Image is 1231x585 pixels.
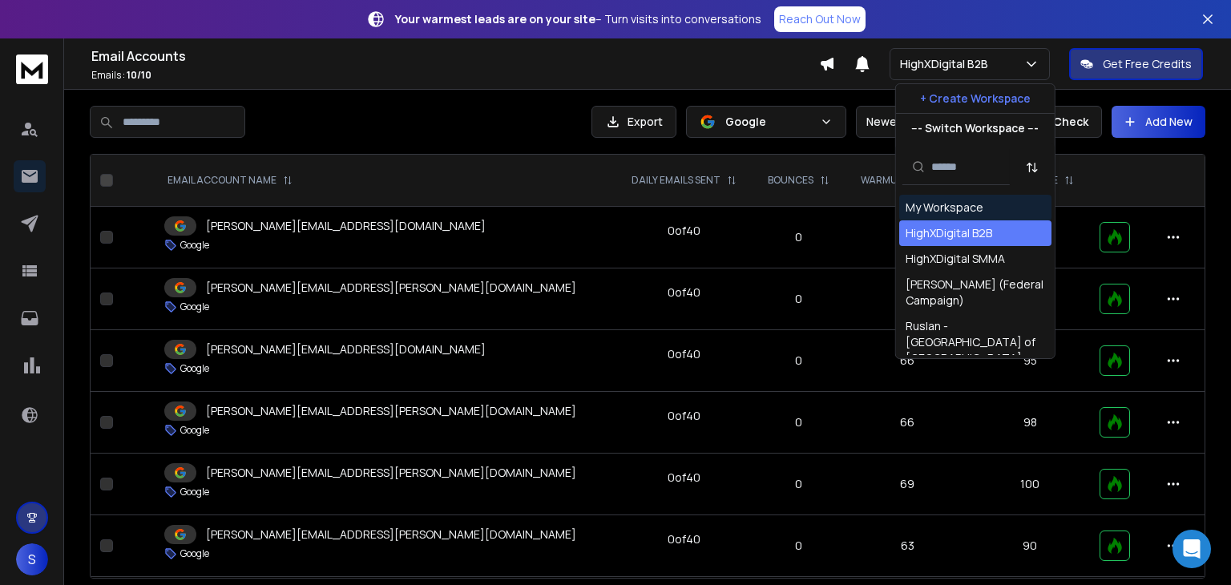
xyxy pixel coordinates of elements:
button: Get Free Credits [1069,48,1203,80]
div: EMAIL ACCOUNT NAME [167,174,293,187]
span: 10 / 10 [127,68,151,82]
p: 0 [762,538,835,554]
div: HighXDigital B2B [906,225,992,241]
div: Ruslan - [GEOGRAPHIC_DATA] of [GEOGRAPHIC_DATA] [906,318,1045,366]
div: Open Intercom Messenger [1172,530,1211,568]
p: Google [180,301,209,313]
p: 0 [762,414,835,430]
td: 100 [970,454,1089,515]
td: 95 [970,330,1089,392]
p: [PERSON_NAME][EMAIL_ADDRESS][DOMAIN_NAME] [206,218,486,234]
td: 98 [970,392,1089,454]
button: S [16,543,48,575]
button: Sort by Sort A-Z [1016,151,1048,184]
td: 66 [845,330,971,392]
p: --- Switch Workspace --- [911,120,1039,136]
p: + Create Workspace [920,91,1031,107]
div: 0 of 40 [668,346,700,362]
a: Reach Out Now [774,6,866,32]
p: BOUNCES [768,174,813,187]
p: WARMUP EMAILS [861,174,938,187]
p: Google [180,362,209,375]
p: [PERSON_NAME][EMAIL_ADDRESS][PERSON_NAME][DOMAIN_NAME] [206,280,576,296]
div: 0 of 40 [668,223,700,239]
div: 0 of 40 [668,284,700,301]
p: Google [180,239,209,252]
div: 0 of 40 [668,470,700,486]
img: logo [16,54,48,84]
p: Reach Out Now [779,11,861,27]
p: [PERSON_NAME][EMAIL_ADDRESS][DOMAIN_NAME] [206,341,486,357]
button: Export [591,106,676,138]
p: 0 [762,229,835,245]
td: 66 [845,392,971,454]
button: + Create Workspace [896,84,1055,113]
p: Emails : [91,69,819,82]
div: My Workspace [906,200,983,216]
div: 0 of 40 [668,531,700,547]
p: [PERSON_NAME][EMAIL_ADDRESS][PERSON_NAME][DOMAIN_NAME] [206,465,576,481]
h1: Email Accounts [91,46,819,66]
button: Add New [1112,106,1205,138]
p: 0 [762,353,835,369]
p: – Turn visits into conversations [395,11,761,27]
button: Newest [856,106,960,138]
td: 90 [970,515,1089,577]
p: Google [180,486,209,498]
p: Google [180,547,209,560]
td: 67 [845,268,971,330]
div: [PERSON_NAME] (Federal Campaign) [906,276,1045,309]
p: [PERSON_NAME][EMAIL_ADDRESS][PERSON_NAME][DOMAIN_NAME] [206,403,576,419]
p: DAILY EMAILS SENT [632,174,720,187]
td: 68 [845,207,971,268]
p: Get Free Credits [1103,56,1192,72]
div: HighXDigital SMMA [906,251,1005,267]
p: 0 [762,291,835,307]
p: HighXDigital B2B [900,56,995,72]
p: Google [180,424,209,437]
td: 63 [845,515,971,577]
p: [PERSON_NAME][EMAIL_ADDRESS][PERSON_NAME][DOMAIN_NAME] [206,526,576,543]
strong: Your warmest leads are on your site [395,11,595,26]
p: 0 [762,476,835,492]
td: 69 [845,454,971,515]
div: 0 of 40 [668,408,700,424]
p: Google [725,114,813,130]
